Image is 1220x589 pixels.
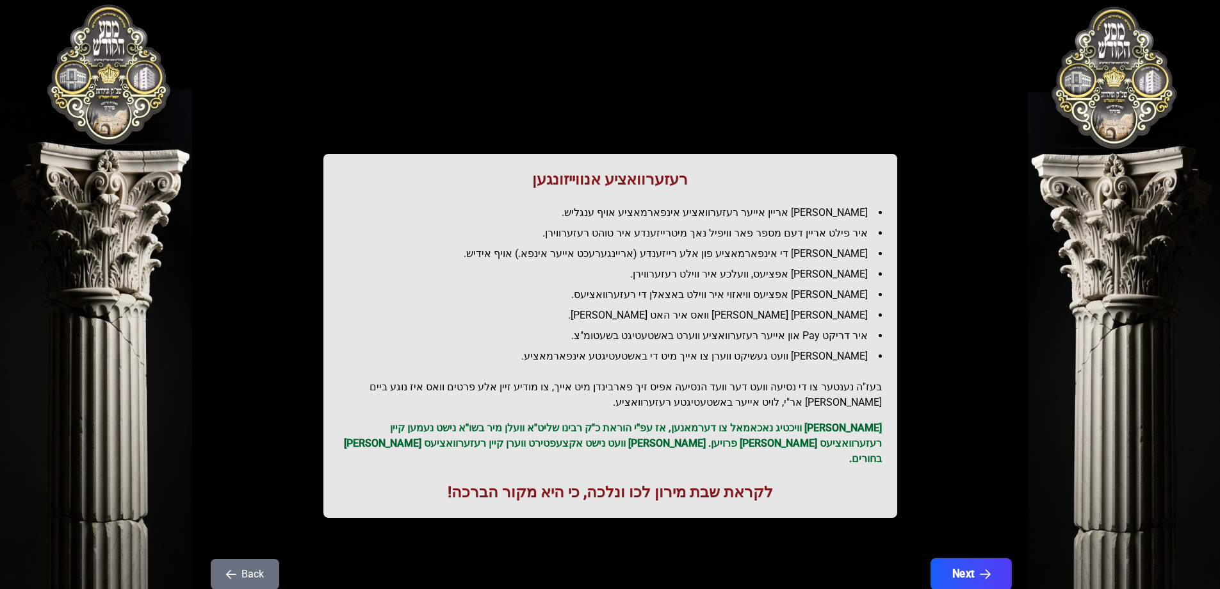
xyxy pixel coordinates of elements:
h1: לקראת שבת מירון לכו ונלכה, כי היא מקור הברכה! [339,482,882,502]
li: [PERSON_NAME] אפציעס, וועלכע איר ווילט רעזערווירן. [349,267,882,282]
li: איר פילט אריין דעם מספר פאר וויפיל נאך מיטרייזענדע איר טוהט רעזערווירן. [349,226,882,241]
li: [PERSON_NAME] די אינפארמאציע פון אלע רייזענדע (אריינגערעכט אייער אינפא.) אויף אידיש. [349,246,882,261]
li: [PERSON_NAME] [PERSON_NAME] וואס איר האט [PERSON_NAME]. [349,308,882,323]
h2: בעז"ה נענטער צו די נסיעה וועט דער וועד הנסיעה אפיס זיך פארבינדן מיט אייך, צו מודיע זיין אלע פרטים... [339,379,882,410]
li: [PERSON_NAME] אפציעס וויאזוי איר ווילט באצאלן די רעזערוואציעס. [349,287,882,303]
li: איר דריקט Pay און אייער רעזערוואציע ווערט באשטעטיגט בשעטומ"צ. [349,328,882,344]
h1: רעזערוואציע אנווייזונגען [339,169,882,190]
li: [PERSON_NAME] וועט געשיקט ווערן צו אייך מיט די באשטעטיגטע אינפארמאציע. [349,349,882,364]
p: [PERSON_NAME] וויכטיג נאכאמאל צו דערמאנען, אז עפ"י הוראת כ"ק רבינו שליט"א וועלן מיר בשו"א נישט נע... [339,420,882,467]
li: [PERSON_NAME] אריין אייער רעזערוואציע אינפארמאציע אויף ענגליש. [349,205,882,220]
